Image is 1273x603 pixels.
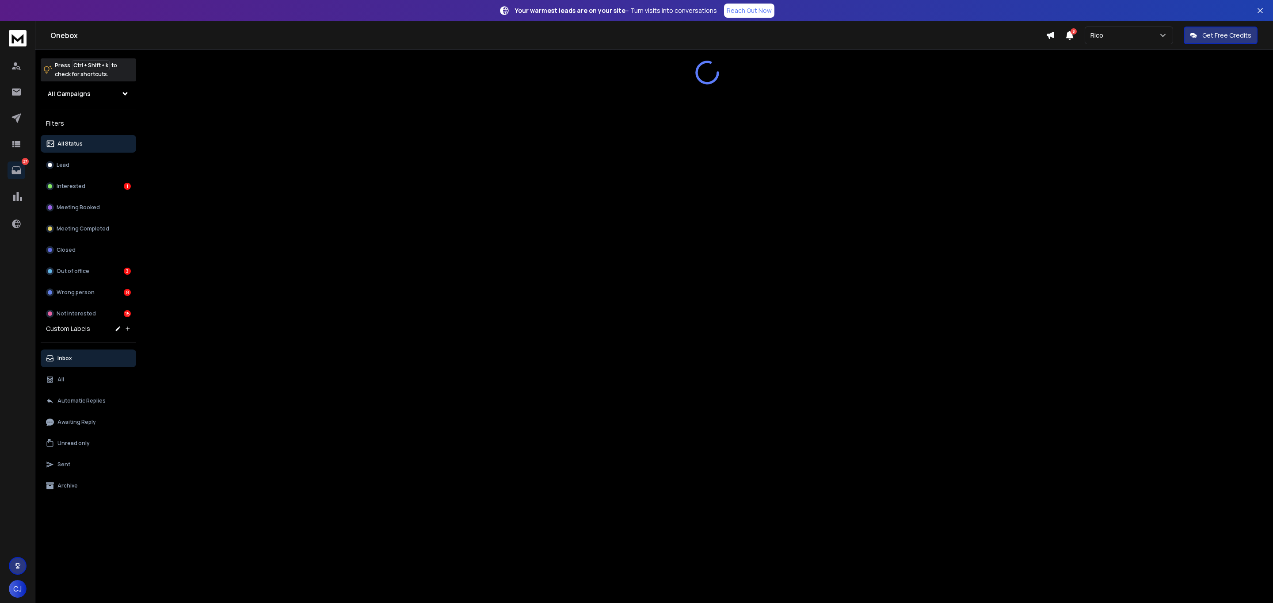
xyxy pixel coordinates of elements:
[41,262,136,280] button: Out of office3
[57,461,70,468] p: Sent
[57,204,100,211] p: Meeting Booked
[57,397,106,404] p: Automatic Replies
[57,140,83,147] p: All Status
[124,268,131,275] div: 3
[124,310,131,317] div: 15
[41,284,136,301] button: Wrong person8
[46,324,90,333] h3: Custom Labels
[124,183,131,190] div: 1
[41,413,136,431] button: Awaiting Reply
[22,158,29,165] p: 27
[41,371,136,388] button: All
[1202,31,1251,40] p: Get Free Credits
[124,289,131,296] div: 8
[57,161,69,169] p: Lead
[8,161,25,179] a: 27
[9,580,27,598] button: CJ
[724,4,774,18] a: Reach Out Now
[41,177,136,195] button: Interested1
[57,268,89,275] p: Out of office
[57,225,109,232] p: Meeting Completed
[727,6,772,15] p: Reach Out Now
[41,241,136,259] button: Closed
[1184,27,1258,44] button: Get Free Credits
[41,135,136,153] button: All Status
[50,30,1046,41] h1: Onebox
[57,310,96,317] p: Not Interested
[41,199,136,216] button: Meeting Booked
[1071,28,1077,35] span: 8
[1090,31,1107,40] p: Rico
[41,434,136,452] button: Unread only
[48,89,91,98] h1: All Campaigns
[57,419,96,426] p: Awaiting Reply
[41,350,136,367] button: Inbox
[57,355,72,362] p: Inbox
[41,305,136,323] button: Not Interested15
[9,30,27,46] img: logo
[72,60,110,70] span: Ctrl + Shift + k
[57,183,85,190] p: Interested
[57,246,76,253] p: Closed
[55,61,117,79] p: Press to check for shortcuts.
[57,440,90,447] p: Unread only
[41,392,136,410] button: Automatic Replies
[57,482,78,489] p: Archive
[515,6,717,15] p: – Turn visits into conversations
[41,220,136,238] button: Meeting Completed
[41,156,136,174] button: Lead
[57,289,95,296] p: Wrong person
[57,376,64,383] p: All
[41,477,136,495] button: Archive
[41,117,136,130] h3: Filters
[515,6,625,15] strong: Your warmest leads are on your site
[41,456,136,473] button: Sent
[41,85,136,103] button: All Campaigns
